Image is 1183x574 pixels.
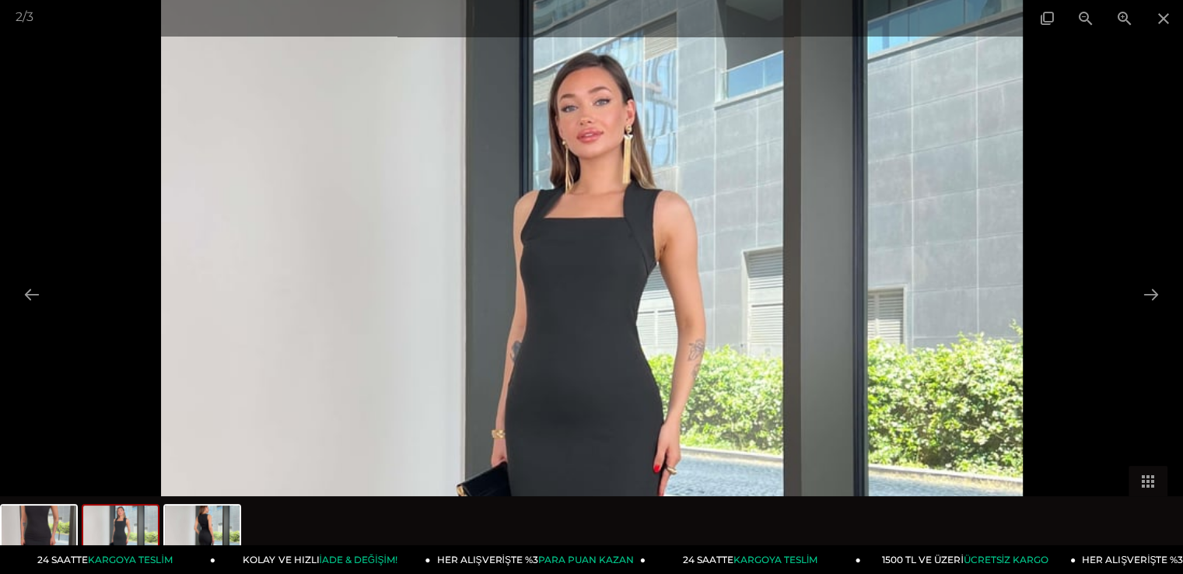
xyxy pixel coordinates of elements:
a: 24 SAATTEKARGOYA TESLİM [1,545,216,574]
a: KOLAY VE HIZLIİADE & DEĞİŞİM! [215,545,431,574]
span: ÜCRETSİZ KARGO [964,554,1048,565]
button: Toggle thumbnails [1129,466,1167,496]
a: HER ALIŞVERİŞTE %3PARA PUAN KAZAN [431,545,646,574]
span: 2 [16,9,23,24]
span: KARGOYA TESLİM [88,554,172,565]
span: KARGOYA TESLİM [733,554,817,565]
img: karalde-elbise-25y440-cd1a6-.jpg [165,506,240,565]
img: karalde-elbise-25y440-543-bb.jpg [2,506,76,565]
span: 3 [26,9,33,24]
span: PARA PUAN KAZAN [538,554,634,565]
a: 24 SAATTEKARGOYA TESLİM [646,545,861,574]
img: karalde-elbise-25y440-bb-ca5.jpg [83,506,158,565]
a: 1500 TL VE ÜZERİÜCRETSİZ KARGO [861,545,1076,574]
span: İADE & DEĞİŞİM! [319,554,397,565]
